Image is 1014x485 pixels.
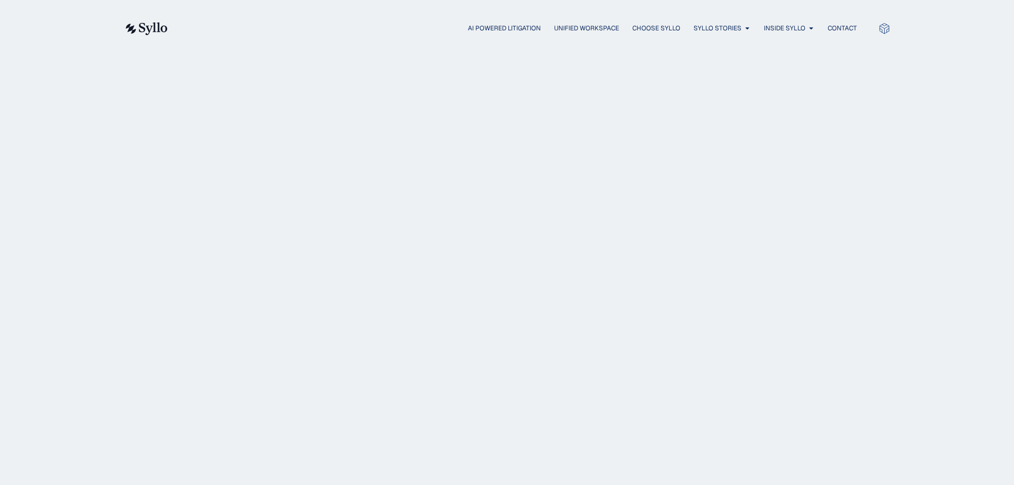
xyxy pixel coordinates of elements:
div: Menu Toggle [189,23,857,34]
a: Inside Syllo [764,23,805,33]
a: Contact [828,23,857,33]
a: Choose Syllo [632,23,680,33]
img: syllo [124,22,168,35]
a: AI Powered Litigation [468,23,541,33]
a: Unified Workspace [554,23,619,33]
nav: Menu [189,23,857,34]
a: Syllo Stories [694,23,741,33]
